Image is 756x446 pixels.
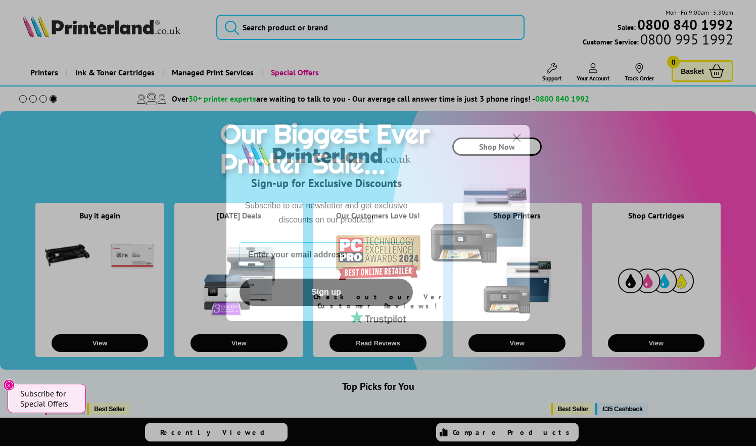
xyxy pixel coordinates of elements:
[3,379,15,391] button: Close
[251,176,402,190] span: Sign-up for Exclusive Discounts
[508,129,526,147] button: Close dialog
[429,125,530,322] img: 5290a21f-4df8-4860-95f4-ea1e8d0e8904.png
[240,140,413,168] img: Printerland.co.uk
[240,242,413,267] input: Enter your email address
[20,388,76,409] span: Subscribe for Special Offers
[240,279,413,306] button: Sign up
[245,201,408,224] span: Subscribe to our newsletter and get exclusive discounts on our products!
